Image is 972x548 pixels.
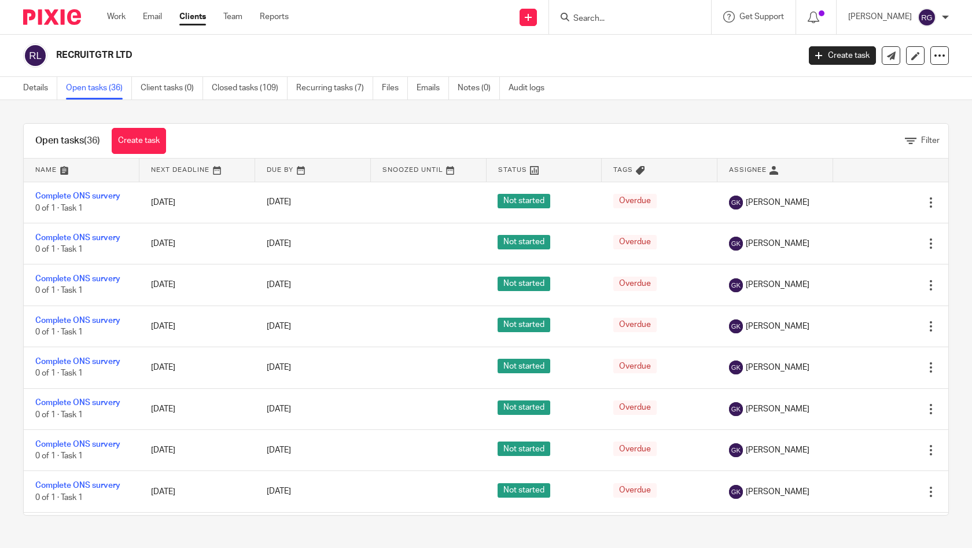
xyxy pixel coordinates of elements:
[141,77,203,100] a: Client tasks (0)
[296,77,373,100] a: Recurring tasks (7)
[417,77,449,100] a: Emails
[23,9,81,25] img: Pixie
[267,322,291,330] span: [DATE]
[498,194,550,208] span: Not started
[267,363,291,372] span: [DATE]
[139,430,255,471] td: [DATE]
[729,196,743,209] img: svg%3E
[613,359,657,373] span: Overdue
[179,11,206,23] a: Clients
[35,440,120,448] a: Complete ONS survery
[613,318,657,332] span: Overdue
[729,237,743,251] img: svg%3E
[35,328,83,336] span: 0 of 1 · Task 1
[35,234,120,242] a: Complete ONS survery
[223,11,242,23] a: Team
[35,358,120,366] a: Complete ONS survery
[498,442,550,456] span: Not started
[746,238,809,249] span: [PERSON_NAME]
[35,481,120,490] a: Complete ONS survery
[498,359,550,373] span: Not started
[139,306,255,347] td: [DATE]
[918,8,936,27] img: svg%3E
[139,223,255,264] td: [DATE]
[613,167,633,173] span: Tags
[56,49,645,61] h2: RECRUITGTR LTD
[729,361,743,374] img: svg%3E
[746,321,809,332] span: [PERSON_NAME]
[613,442,657,456] span: Overdue
[729,319,743,333] img: svg%3E
[809,46,876,65] a: Create task
[260,11,289,23] a: Reports
[613,483,657,498] span: Overdue
[729,402,743,416] img: svg%3E
[498,235,550,249] span: Not started
[613,194,657,208] span: Overdue
[739,13,784,21] span: Get Support
[267,240,291,248] span: [DATE]
[35,275,120,283] a: Complete ONS survery
[35,317,120,325] a: Complete ONS survery
[107,11,126,23] a: Work
[112,128,166,154] a: Create task
[35,287,83,295] span: 0 of 1 · Task 1
[139,264,255,306] td: [DATE]
[139,347,255,388] td: [DATE]
[498,318,550,332] span: Not started
[35,411,83,419] span: 0 of 1 · Task 1
[382,77,408,100] a: Files
[572,14,676,24] input: Search
[746,362,809,373] span: [PERSON_NAME]
[498,167,527,173] span: Status
[139,182,255,223] td: [DATE]
[267,405,291,413] span: [DATE]
[498,277,550,291] span: Not started
[35,452,83,460] span: 0 of 1 · Task 1
[35,494,83,502] span: 0 of 1 · Task 1
[267,488,291,496] span: [DATE]
[613,277,657,291] span: Overdue
[746,197,809,208] span: [PERSON_NAME]
[23,43,47,68] img: svg%3E
[35,370,83,378] span: 0 of 1 · Task 1
[458,77,500,100] a: Notes (0)
[66,77,132,100] a: Open tasks (36)
[35,245,83,253] span: 0 of 1 · Task 1
[35,204,83,212] span: 0 of 1 · Task 1
[746,486,809,498] span: [PERSON_NAME]
[729,485,743,499] img: svg%3E
[143,11,162,23] a: Email
[212,77,288,100] a: Closed tasks (109)
[498,400,550,415] span: Not started
[746,279,809,290] span: [PERSON_NAME]
[729,278,743,292] img: svg%3E
[84,136,100,145] span: (36)
[746,403,809,415] span: [PERSON_NAME]
[613,400,657,415] span: Overdue
[729,443,743,457] img: svg%3E
[267,446,291,454] span: [DATE]
[848,11,912,23] p: [PERSON_NAME]
[35,135,100,147] h1: Open tasks
[382,167,443,173] span: Snoozed Until
[921,137,940,145] span: Filter
[35,192,120,200] a: Complete ONS survery
[498,483,550,498] span: Not started
[139,388,255,429] td: [DATE]
[267,198,291,207] span: [DATE]
[613,235,657,249] span: Overdue
[23,77,57,100] a: Details
[139,471,255,512] td: [DATE]
[35,399,120,407] a: Complete ONS survery
[509,77,553,100] a: Audit logs
[267,281,291,289] span: [DATE]
[746,444,809,456] span: [PERSON_NAME]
